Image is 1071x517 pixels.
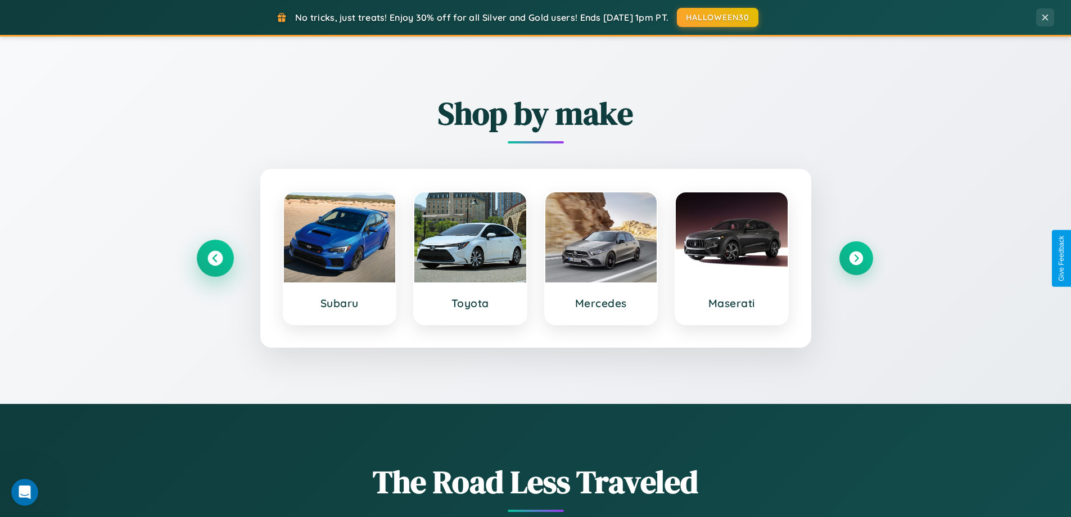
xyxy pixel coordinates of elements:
[1058,236,1065,281] div: Give Feedback
[557,296,646,310] h3: Mercedes
[198,460,873,503] h1: The Road Less Traveled
[687,296,776,310] h3: Maserati
[426,296,515,310] h3: Toyota
[198,92,873,135] h2: Shop by make
[11,479,38,506] iframe: Intercom live chat
[295,296,385,310] h3: Subaru
[295,12,668,23] span: No tricks, just treats! Enjoy 30% off for all Silver and Gold users! Ends [DATE] 1pm PT.
[677,8,758,27] button: HALLOWEEN30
